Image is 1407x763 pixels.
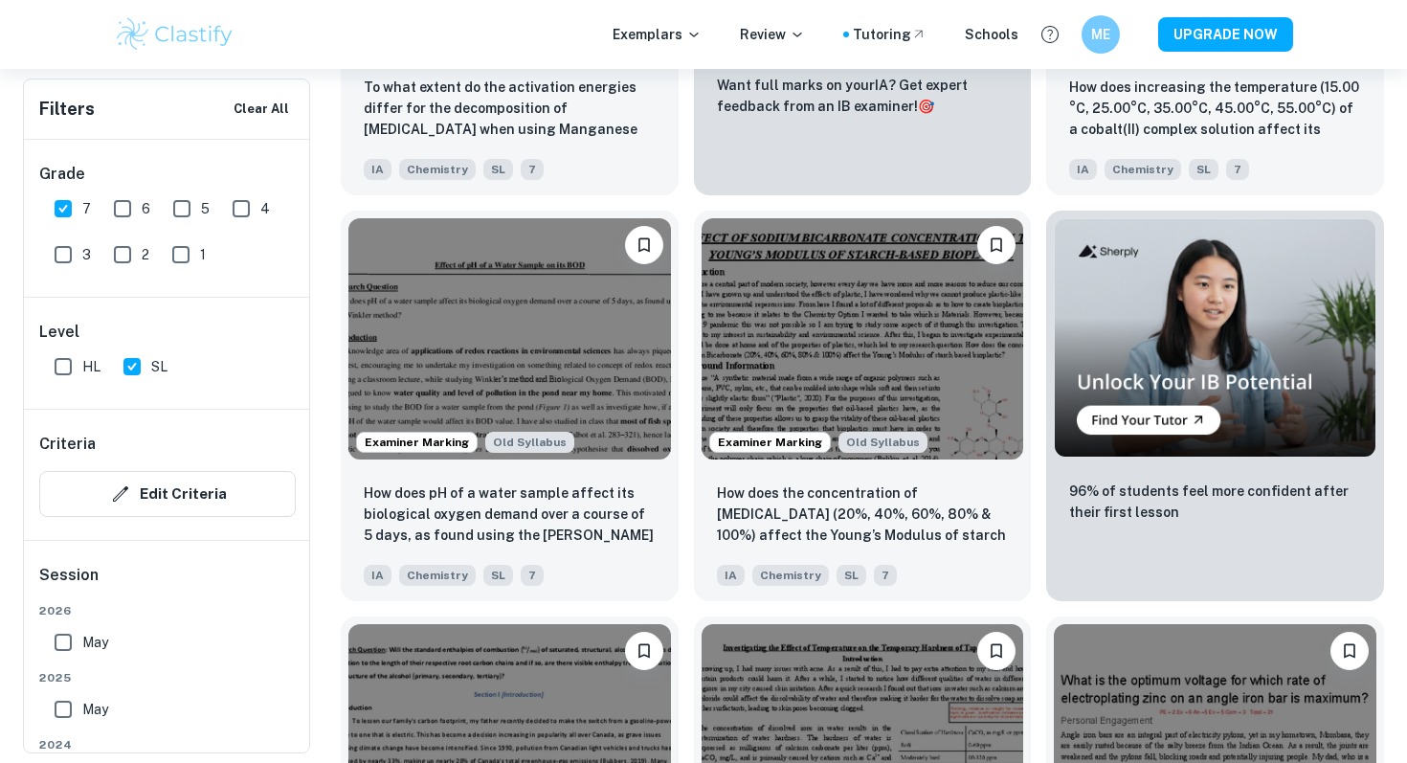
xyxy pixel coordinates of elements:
span: May [82,699,108,720]
button: Bookmark [977,226,1016,264]
span: 7 [874,565,897,586]
p: How does pH of a water sample affect its biological oxygen demand over a course of 5 days, as fou... [364,482,656,548]
span: 2024 [39,736,296,753]
span: 7 [521,159,544,180]
span: HL [82,356,100,377]
img: Chemistry IA example thumbnail: How does the concentration of Sodium Bic [702,218,1024,460]
span: Examiner Marking [357,434,477,451]
span: 🎯 [918,99,934,114]
span: IA [364,565,391,586]
span: 7 [1226,159,1249,180]
span: Chemistry [752,565,829,586]
img: Clastify logo [114,15,235,54]
button: ME [1082,15,1120,54]
button: Bookmark [625,632,663,670]
span: Examiner Marking [710,434,830,451]
span: 7 [521,565,544,586]
p: 96% of students feel more confident after their first lesson [1069,481,1361,523]
button: Edit Criteria [39,471,296,517]
span: May [82,632,108,653]
span: 1 [200,244,206,265]
a: Examiner MarkingStarting from the May 2025 session, the Chemistry IA requirements have changed. I... [341,211,679,601]
span: 5 [201,198,210,219]
h6: Session [39,564,296,602]
a: Thumbnail96% of students feel more confident after their first lesson [1046,211,1384,601]
span: 4 [260,198,270,219]
img: Chemistry IA example thumbnail: How does pH of a water sample affect its [348,218,671,460]
span: SL [1189,159,1218,180]
div: Starting from the May 2025 session, the Chemistry IA requirements have changed. It's OK to refer ... [838,432,927,453]
span: 6 [142,198,150,219]
span: 2025 [39,669,296,686]
span: Chemistry [399,159,476,180]
p: To what extent do the activation energies differ for the decomposition of hydrogen peroxide when ... [364,77,656,142]
h6: ME [1090,24,1112,45]
span: 2026 [39,602,296,619]
a: Schools [965,24,1018,45]
h6: Level [39,321,296,344]
span: 2 [142,244,149,265]
span: SL [151,356,167,377]
div: Starting from the May 2025 session, the Chemistry IA requirements have changed. It's OK to refer ... [485,432,574,453]
button: Help and Feedback [1034,18,1066,51]
span: SL [837,565,866,586]
p: How does the concentration of Sodium Bicarbonate (20%, 40%, 60%, 80% & 100%) affect the Young’s M... [717,482,1009,548]
span: SL [483,565,513,586]
a: Tutoring [853,24,927,45]
p: Want full marks on your IA ? Get expert feedback from an IB examiner! [717,75,1009,117]
img: Thumbnail [1054,218,1376,459]
button: Bookmark [1330,632,1369,670]
button: Clear All [229,95,294,123]
span: 3 [82,244,91,265]
span: Old Syllabus [485,432,574,453]
button: UPGRADE NOW [1158,17,1293,52]
button: Bookmark [625,226,663,264]
a: Examiner MarkingStarting from the May 2025 session, the Chemistry IA requirements have changed. I... [694,211,1032,601]
span: IA [717,565,745,586]
span: IA [1069,159,1097,180]
h6: Filters [39,96,95,123]
span: SL [483,159,513,180]
p: How does increasing the temperature (15.00​°C, 25.00°C, 35.00°C, 45.00°C, 55.00°C​) of a cobalt(I... [1069,77,1361,142]
h6: Criteria [39,433,96,456]
button: Bookmark [977,632,1016,670]
h6: Grade [39,163,296,186]
span: Chemistry [1105,159,1181,180]
span: Chemistry [399,565,476,586]
span: IA [364,159,391,180]
span: Old Syllabus [838,432,927,453]
span: 7 [82,198,91,219]
p: Exemplars [613,24,702,45]
p: Review [740,24,805,45]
